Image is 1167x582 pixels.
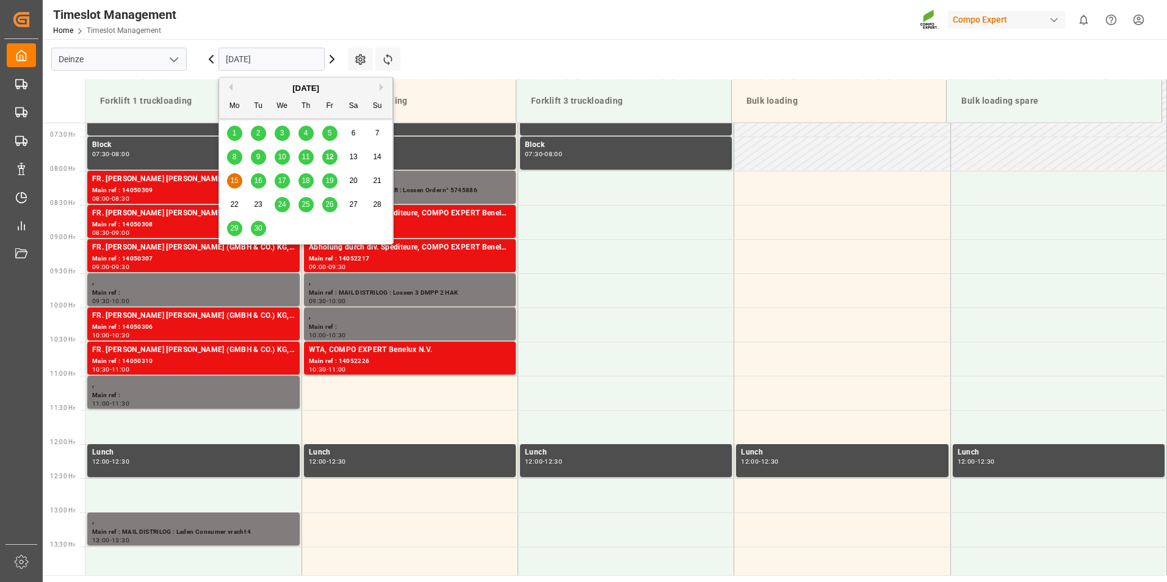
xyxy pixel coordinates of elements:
span: 21 [373,176,381,185]
div: Block [92,139,295,151]
div: Choose Monday, September 22nd, 2025 [227,197,242,212]
span: 5 [328,129,332,137]
div: Choose Monday, September 29th, 2025 [227,221,242,236]
div: 11:00 [328,367,346,372]
div: - [327,459,328,464]
div: We [275,99,290,114]
div: Tu [251,99,266,114]
div: - [543,459,544,464]
div: 09:00 [92,264,110,270]
div: 11:30 [112,401,129,406]
div: 12:30 [544,459,562,464]
span: 29 [230,224,238,232]
div: Main ref : 14050308 [92,220,295,230]
div: 12:00 [525,459,543,464]
div: Choose Thursday, September 11th, 2025 [298,149,314,165]
span: 26 [325,200,333,209]
div: 09:30 [92,298,110,304]
div: 10:30 [92,367,110,372]
div: 09:00 [309,264,327,270]
div: Main ref : 14050306 [92,322,295,332]
div: Main ref : 14050310 [92,356,295,367]
span: 18 [302,176,309,185]
span: 17 [278,176,286,185]
div: 13:30 [112,537,129,543]
span: 23 [254,200,262,209]
button: Previous Month [225,84,233,91]
div: month 2025-09 [223,121,389,240]
div: Choose Friday, September 5th, 2025 [322,126,338,141]
span: 14 [373,153,381,161]
div: 10:00 [92,332,110,338]
div: 10:30 [309,367,327,372]
div: Choose Wednesday, September 24th, 2025 [275,197,290,212]
div: Lunch [741,447,943,459]
div: - [759,459,761,464]
div: Sa [346,99,361,114]
span: 6 [352,129,356,137]
div: 10:00 [309,332,327,338]
span: 11:00 Hr [50,370,75,377]
div: Choose Sunday, September 7th, 2025 [370,126,385,141]
div: Main ref : [309,322,511,332]
span: 4 [304,129,308,137]
div: 12:00 [958,459,975,464]
div: Choose Thursday, September 18th, 2025 [298,173,314,189]
span: 3 [280,129,284,137]
div: , [92,515,295,527]
div: Main ref : 14052217 [309,254,511,264]
div: Choose Saturday, September 13th, 2025 [346,149,361,165]
div: Forklift 3 truckloading [526,90,721,112]
div: Main ref : 14052226 [309,356,511,367]
div: Su [370,99,385,114]
span: 2 [256,129,261,137]
div: Choose Friday, September 26th, 2025 [322,197,338,212]
span: 10:00 Hr [50,302,75,309]
span: 19 [325,176,333,185]
div: Choose Monday, September 15th, 2025 [227,173,242,189]
span: 13:00 Hr [50,507,75,514]
div: Lunch [958,447,1160,459]
div: Bulk loading [742,90,937,112]
img: Screenshot%202023-09-29%20at%2010.02.21.png_1712312052.png [920,9,939,31]
div: - [327,332,328,338]
span: 20 [349,176,357,185]
span: 09:30 Hr [50,268,75,275]
span: 08:30 Hr [50,199,75,206]
span: 9 [256,153,261,161]
span: 12 [325,153,333,161]
div: Lunch [92,447,295,459]
div: Choose Sunday, September 28th, 2025 [370,197,385,212]
div: Choose Tuesday, September 16th, 2025 [251,173,266,189]
div: Main ref : MAIL DISTRILOG : Laden Consumer vracht 4 [92,527,295,537]
div: Choose Saturday, September 27th, 2025 [346,197,361,212]
span: 27 [349,200,357,209]
div: Choose Saturday, September 6th, 2025 [346,126,361,141]
span: 25 [302,200,309,209]
div: Choose Tuesday, September 30th, 2025 [251,221,266,236]
div: 10:30 [112,332,129,338]
div: Choose Wednesday, September 17th, 2025 [275,173,290,189]
div: Lunch [525,447,727,459]
button: Compo Expert [948,8,1070,31]
div: 09:30 [328,264,346,270]
span: 12:00 Hr [50,439,75,445]
div: Choose Monday, September 8th, 2025 [227,149,242,165]
div: Main ref : [92,390,295,401]
div: 10:30 [328,332,346,338]
span: 11 [302,153,309,161]
a: Home [53,26,73,35]
div: - [110,196,112,201]
div: WTA, COMPO EXPERT Benelux N.V. [309,344,511,356]
span: 30 [254,224,262,232]
div: Choose Sunday, September 21st, 2025 [370,173,385,189]
div: 11:00 [112,367,129,372]
div: FR. [PERSON_NAME] [PERSON_NAME] (GMBH & CO.) KG, COMPO EXPERT Benelux N.V. [92,310,295,322]
div: 07:30 [525,151,543,157]
div: , [309,173,511,185]
div: - [110,537,112,543]
div: - [110,298,112,304]
div: - [110,401,112,406]
div: Main ref : 14050309 [92,185,295,196]
div: , [92,276,295,288]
